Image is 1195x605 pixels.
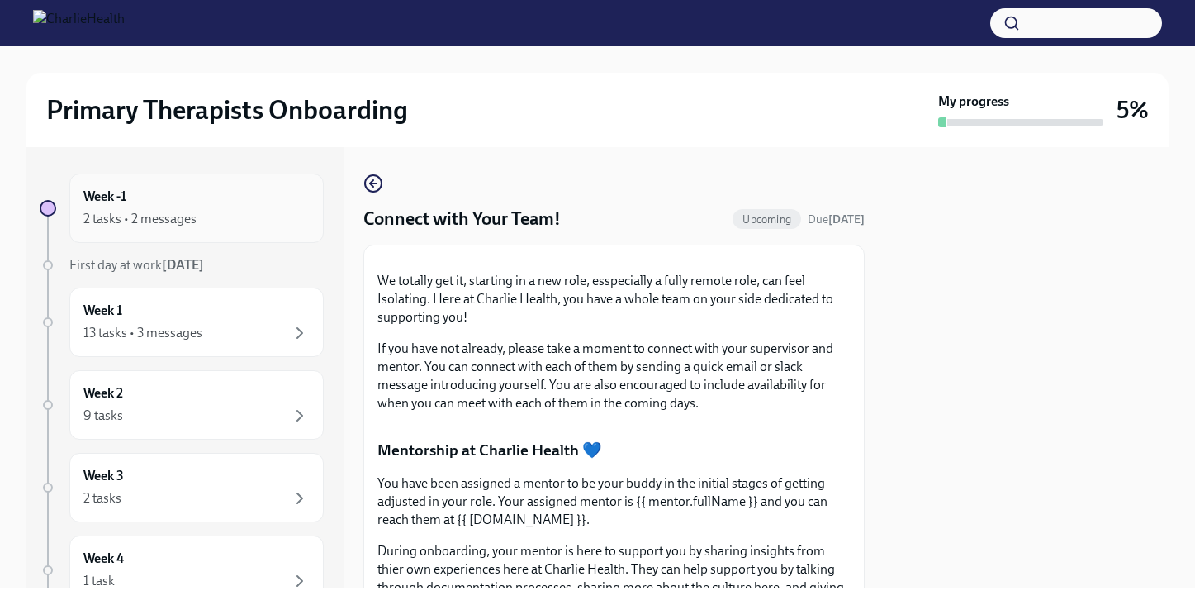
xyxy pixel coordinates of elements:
[83,384,123,403] h6: Week 2
[83,407,123,425] div: 9 tasks
[83,467,124,485] h6: Week 3
[808,212,865,227] span: August 22nd, 2025 07:00
[69,257,204,273] span: First day at work
[33,10,125,36] img: CharlieHealth
[83,188,126,206] h6: Week -1
[46,93,408,126] h2: Primary Therapists Onboarding
[828,212,865,226] strong: [DATE]
[377,340,851,412] p: If you have not already, please take a moment to connect with your supervisor and mentor. You can...
[162,257,204,273] strong: [DATE]
[40,453,324,522] a: Week 32 tasks
[938,93,1009,111] strong: My progress
[40,174,324,243] a: Week -12 tasks • 2 messages
[83,302,122,320] h6: Week 1
[83,572,115,590] div: 1 task
[363,207,561,231] h4: Connect with Your Team!
[377,272,851,326] p: We totally get it, starting in a new role, esspecially a fully remote role, can feel Isolating. H...
[40,536,324,605] a: Week 41 task
[83,489,121,507] div: 2 tasks
[40,256,324,274] a: First day at work[DATE]
[377,440,851,461] p: Mentorship at Charlie Health 💙
[40,370,324,440] a: Week 29 tasks
[377,474,851,529] p: You have been assigned a mentor to be your buddy in the initial stages of getting adjusted in you...
[40,288,324,357] a: Week 113 tasks • 3 messages
[83,324,202,342] div: 13 tasks • 3 messages
[808,212,865,226] span: Due
[83,210,197,228] div: 2 tasks • 2 messages
[733,213,801,226] span: Upcoming
[1117,95,1149,125] h3: 5%
[83,550,124,568] h6: Week 4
